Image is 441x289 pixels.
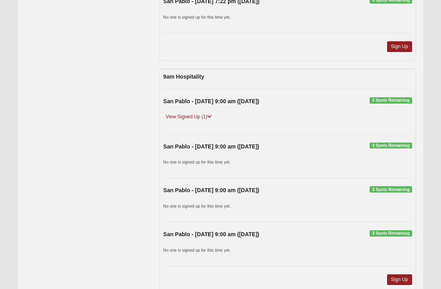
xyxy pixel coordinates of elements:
strong: 9am Hospitality [163,73,204,80]
strong: San Pablo - [DATE] 9:00 am ([DATE]) [163,143,259,150]
strong: San Pablo - [DATE] 9:00 am ([DATE]) [163,231,259,237]
span: 2 Spots Remaining [370,97,412,104]
small: No one is signed up for this time yet. [163,160,231,164]
a: Sign Up [387,41,412,52]
small: No one is signed up for this time yet. [163,204,231,208]
strong: San Pablo - [DATE] 9:00 am ([DATE]) [163,98,259,104]
a: View Signed Up (1) [163,113,214,121]
a: Sign Up [387,274,412,285]
span: 3 Spots Remaining [370,230,412,237]
small: No one is signed up for this time yet. [163,15,231,19]
span: 3 Spots Remaining [370,186,412,193]
strong: San Pablo - [DATE] 9:00 am ([DATE]) [163,187,259,193]
span: 3 Spots Remaining [370,143,412,149]
small: No one is signed up for this time yet. [163,248,231,252]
